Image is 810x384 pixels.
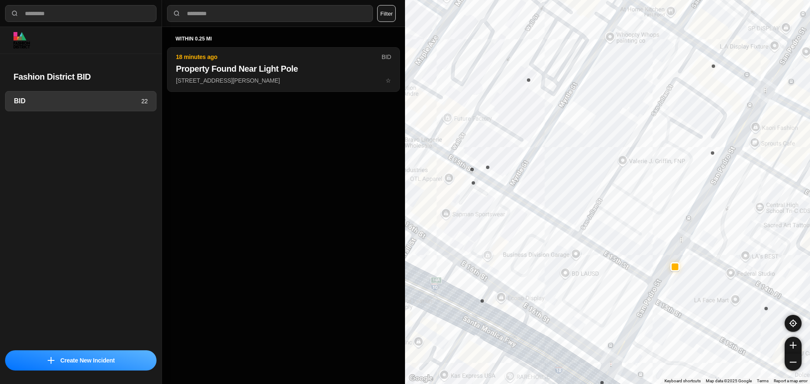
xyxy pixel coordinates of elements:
p: 22 [141,97,148,105]
img: logo [13,32,30,48]
h2: Property Found Near Light Pole [176,63,391,75]
button: Filter [377,5,396,22]
p: [STREET_ADDRESS][PERSON_NAME] [176,76,391,85]
p: Create New Incident [60,356,115,365]
img: zoom-in [790,342,796,349]
h5: within 0.25 mi [175,35,391,42]
button: iconCreate New Incident [5,350,157,371]
a: 18 minutes agoBIDProperty Found Near Light Pole[STREET_ADDRESS][PERSON_NAME]star [167,77,400,84]
button: recenter [785,315,802,332]
span: Map data ©2025 Google [706,379,752,383]
a: Report a map error [774,379,807,383]
img: recenter [789,320,797,327]
a: Terms (opens in new tab) [757,379,769,383]
img: Google [407,373,435,384]
img: search [173,9,181,18]
p: BID [381,53,391,61]
span: star [386,77,391,84]
img: zoom-out [790,359,796,365]
button: 18 minutes agoBIDProperty Found Near Light Pole[STREET_ADDRESS][PERSON_NAME]star [167,47,400,92]
p: 18 minutes ago [176,53,381,61]
button: Keyboard shortcuts [664,378,701,384]
h2: Fashion District BID [13,71,148,83]
button: zoom-out [785,354,802,371]
a: Open this area in Google Maps (opens a new window) [407,373,435,384]
img: search [11,9,19,18]
a: BID22 [5,91,157,111]
h3: BID [14,96,141,106]
img: icon [48,357,54,364]
button: zoom-in [785,337,802,354]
